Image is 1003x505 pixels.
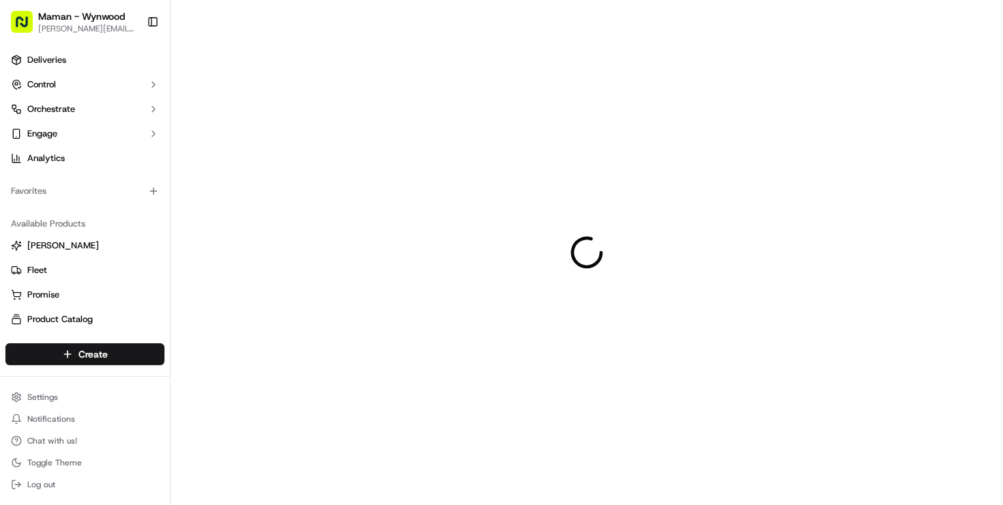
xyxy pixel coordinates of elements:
[5,343,164,365] button: Create
[5,284,164,306] button: Promise
[27,78,56,91] span: Control
[78,347,108,361] span: Create
[11,289,159,301] a: Promise
[11,264,159,276] a: Fleet
[5,453,164,472] button: Toggle Theme
[27,54,66,66] span: Deliveries
[11,313,159,326] a: Product Catalog
[5,431,164,450] button: Chat with us!
[5,388,164,407] button: Settings
[5,123,164,145] button: Engage
[27,479,55,490] span: Log out
[5,49,164,71] a: Deliveries
[27,457,82,468] span: Toggle Theme
[27,435,77,446] span: Chat with us!
[27,289,59,301] span: Promise
[38,10,125,23] button: Maman - Wynwood
[5,308,164,330] button: Product Catalog
[38,23,136,34] button: [PERSON_NAME][EMAIL_ADDRESS][DOMAIN_NAME]
[5,5,141,38] button: Maman - Wynwood[PERSON_NAME][EMAIL_ADDRESS][DOMAIN_NAME]
[27,128,57,140] span: Engage
[5,235,164,257] button: [PERSON_NAME]
[27,103,75,115] span: Orchestrate
[27,264,47,276] span: Fleet
[27,392,58,403] span: Settings
[5,409,164,429] button: Notifications
[27,152,65,164] span: Analytics
[27,240,99,252] span: [PERSON_NAME]
[5,74,164,96] button: Control
[5,475,164,494] button: Log out
[11,240,159,252] a: [PERSON_NAME]
[5,147,164,169] a: Analytics
[5,180,164,202] div: Favorites
[5,98,164,120] button: Orchestrate
[5,213,164,235] div: Available Products
[27,414,75,424] span: Notifications
[5,259,164,281] button: Fleet
[27,313,93,326] span: Product Catalog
